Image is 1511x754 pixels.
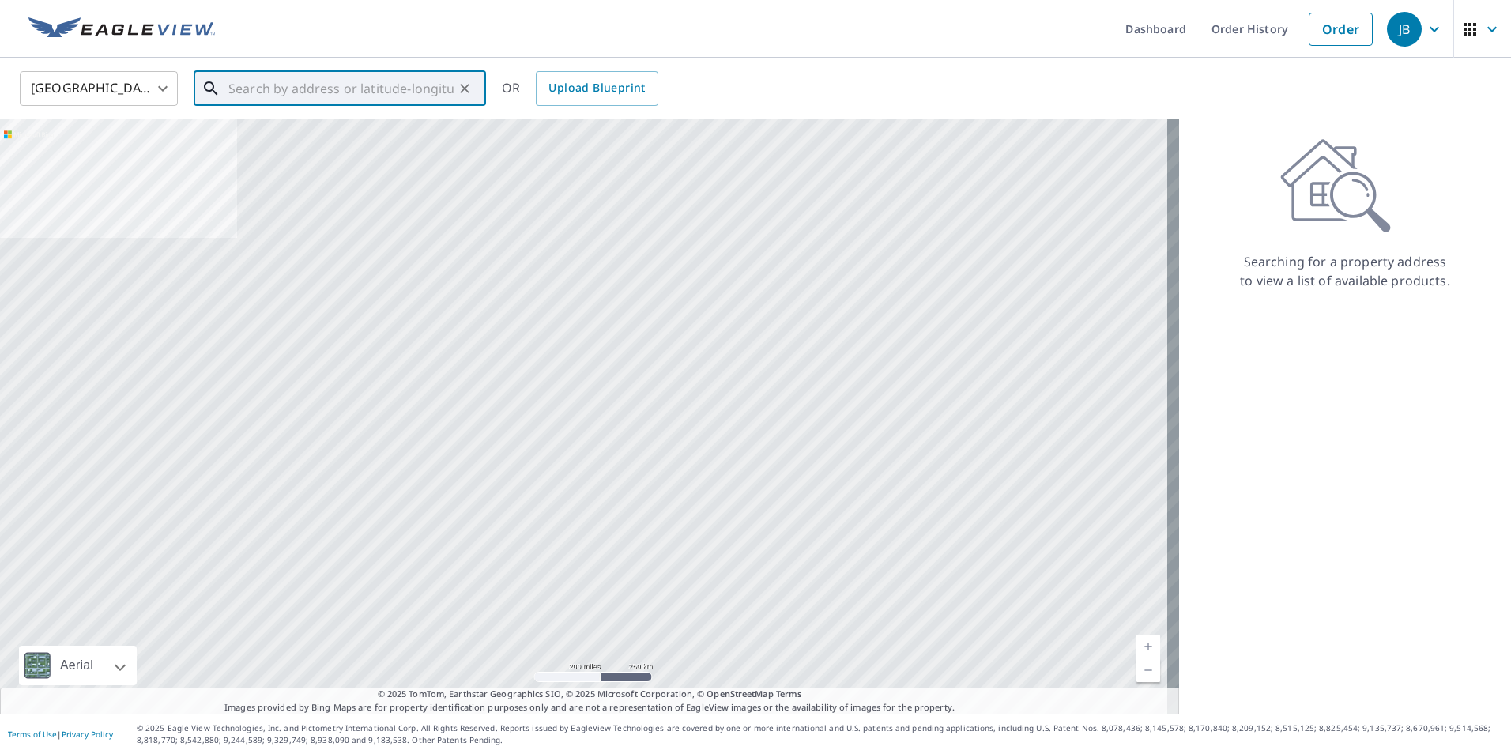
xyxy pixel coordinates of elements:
a: Privacy Policy [62,729,113,740]
div: Aerial [55,646,98,685]
a: Current Level 5, Zoom Out [1136,658,1160,682]
div: Aerial [19,646,137,685]
p: Searching for a property address to view a list of available products. [1239,252,1451,290]
a: Order [1309,13,1373,46]
div: [GEOGRAPHIC_DATA] [20,66,178,111]
span: © 2025 TomTom, Earthstar Geographics SIO, © 2025 Microsoft Corporation, © [378,688,802,701]
div: JB [1387,12,1422,47]
p: | [8,729,113,739]
a: Terms of Use [8,729,57,740]
a: Terms [776,688,802,699]
span: Upload Blueprint [548,78,645,98]
a: OpenStreetMap [707,688,773,699]
p: © 2025 Eagle View Technologies, Inc. and Pictometry International Corp. All Rights Reserved. Repo... [137,722,1503,746]
a: Upload Blueprint [536,71,658,106]
input: Search by address or latitude-longitude [228,66,454,111]
a: Current Level 5, Zoom In [1136,635,1160,658]
div: OR [502,71,658,106]
button: Clear [454,77,476,100]
img: EV Logo [28,17,215,41]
